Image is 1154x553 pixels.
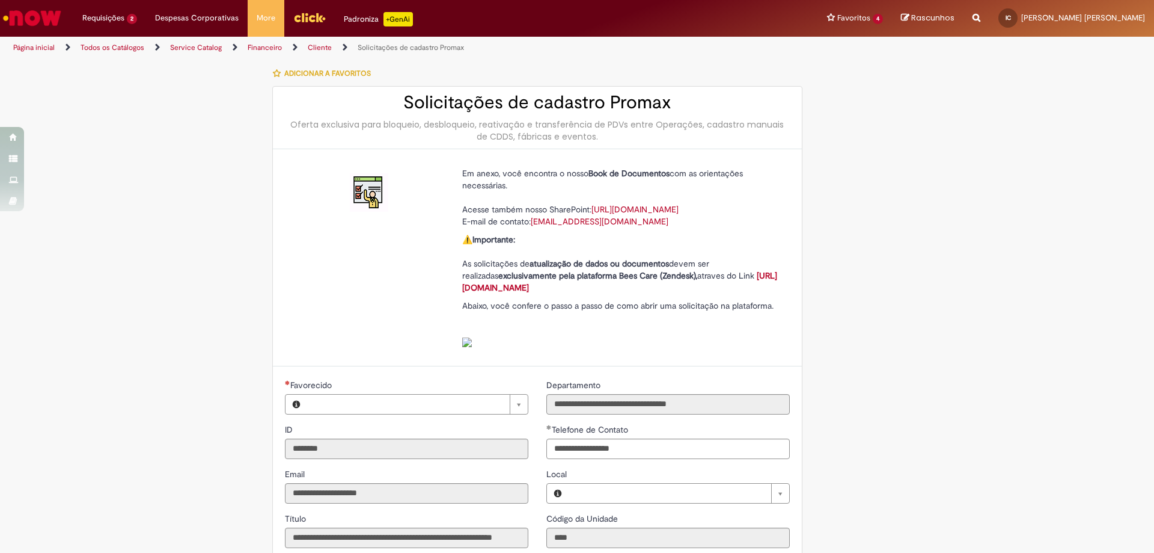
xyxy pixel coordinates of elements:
[546,439,790,459] input: Telefone de Contato
[530,258,669,269] strong: atualização de dados ou documentos
[1006,14,1011,22] span: IC
[285,424,295,435] span: Somente leitura - ID
[462,270,777,293] a: [URL][DOMAIN_NAME]
[569,484,789,503] a: Limpar campo Local
[293,8,326,26] img: click_logo_yellow_360x200.png
[546,394,790,415] input: Departamento
[285,513,308,524] span: Somente leitura - Título
[13,43,55,52] a: Página inicial
[285,424,295,436] label: Somente leitura - ID
[257,12,275,24] span: More
[588,168,670,179] strong: Book de Documentos
[344,12,413,26] div: Padroniza
[285,439,528,459] input: ID
[248,43,282,52] a: Financeiro
[462,338,472,347] img: sys_attachment.do
[308,43,332,52] a: Cliente
[285,119,790,143] div: Oferta exclusiva para bloqueio, desbloqueio, reativação e transferência de PDVs entre Operações, ...
[472,234,515,245] strong: Importante:
[546,425,552,430] span: Obrigatório Preenchido
[307,395,528,414] a: Limpar campo Favorecido
[272,61,377,86] button: Adicionar a Favoritos
[546,380,603,391] span: Somente leitura - Departamento
[546,469,569,480] span: Local
[383,12,413,26] p: +GenAi
[837,12,870,24] span: Favoritos
[531,216,668,227] a: [EMAIL_ADDRESS][DOMAIN_NAME]
[552,424,630,435] span: Telefone de Contato
[547,484,569,503] button: Local, Visualizar este registro
[127,14,137,24] span: 2
[285,93,790,113] h2: Solicitações de cadastro Promax
[285,468,307,480] label: Somente leitura - Email
[285,528,528,548] input: Título
[9,37,760,59] ul: Trilhas de página
[290,380,334,391] span: Necessários - Favorecido
[546,513,620,524] span: Somente leitura - Código da Unidade
[873,14,883,24] span: 4
[462,167,781,227] p: Em anexo, você encontra o nosso com as orientações necessárias. Acesse também nosso SharePoint: E...
[285,469,307,480] span: Somente leitura - Email
[1021,13,1145,23] span: [PERSON_NAME] [PERSON_NAME]
[170,43,222,52] a: Service Catalog
[350,173,388,212] img: Solicitações de cadastro Promax
[285,483,528,504] input: Email
[81,43,144,52] a: Todos os Catálogos
[591,204,679,215] a: [URL][DOMAIN_NAME]
[546,379,603,391] label: Somente leitura - Departamento
[462,233,781,294] p: ⚠️ As solicitações de devem ser realizadas atraves do Link
[155,12,239,24] span: Despesas Corporativas
[285,380,290,385] span: Necessários
[285,513,308,525] label: Somente leitura - Título
[498,270,697,281] strong: exclusivamente pela plataforma Bees Care (Zendesk),
[911,12,954,23] span: Rascunhos
[901,13,954,24] a: Rascunhos
[1,6,63,30] img: ServiceNow
[546,528,790,548] input: Código da Unidade
[284,69,371,78] span: Adicionar a Favoritos
[82,12,124,24] span: Requisições
[546,513,620,525] label: Somente leitura - Código da Unidade
[462,300,781,348] p: Abaixo, você confere o passo a passo de como abrir uma solicitação na plataforma.
[358,43,464,52] a: Solicitações de cadastro Promax
[285,395,307,414] button: Favorecido, Visualizar este registro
